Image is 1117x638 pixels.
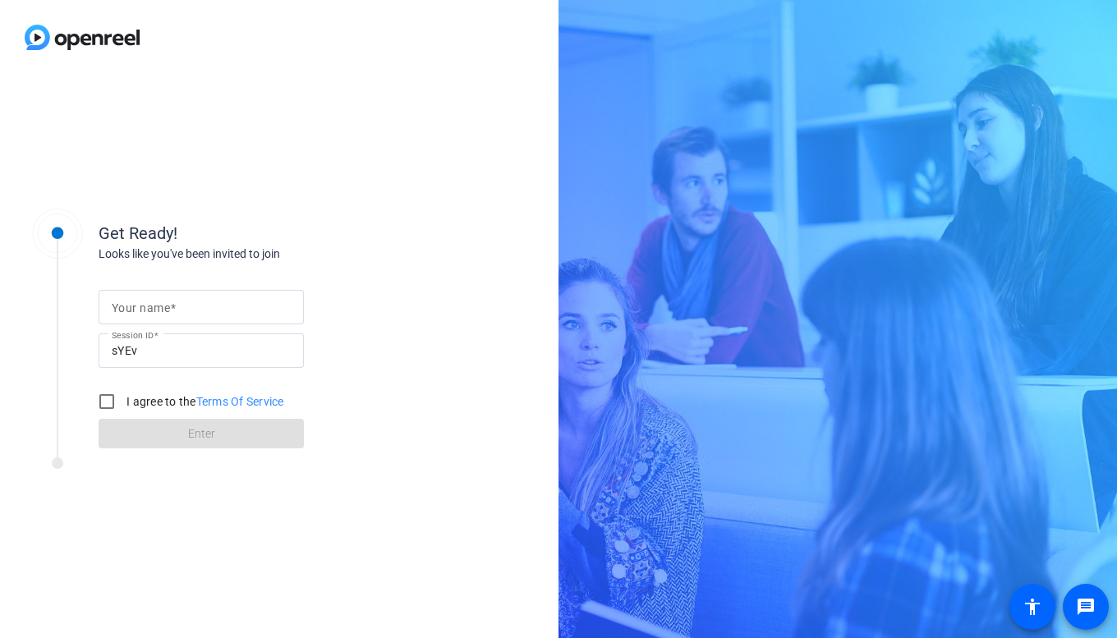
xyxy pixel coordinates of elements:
[1076,597,1096,617] mat-icon: message
[112,301,170,314] mat-label: Your name
[99,246,427,263] div: Looks like you've been invited to join
[99,221,427,246] div: Get Ready!
[123,393,284,410] label: I agree to the
[112,330,154,340] mat-label: Session ID
[196,395,284,408] a: Terms Of Service
[1023,597,1042,617] mat-icon: accessibility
